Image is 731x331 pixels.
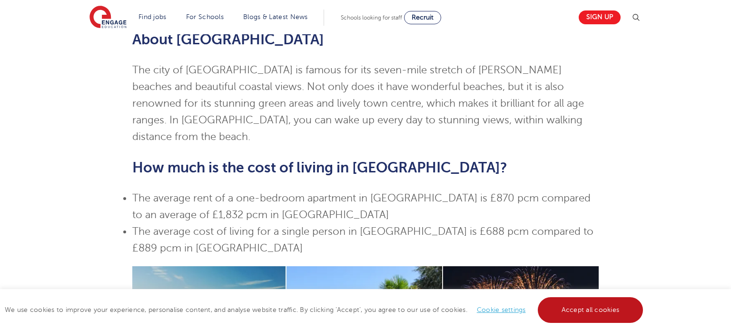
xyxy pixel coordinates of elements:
[132,31,324,48] strong: About [GEOGRAPHIC_DATA]
[243,13,308,20] a: Blogs & Latest News
[477,306,526,313] a: Cookie settings
[132,226,593,254] span: The average cost of living for a single person in [GEOGRAPHIC_DATA] is £688 pcm compared to £889 ...
[538,297,643,323] a: Accept all cookies
[89,6,127,30] img: Engage Education
[5,306,645,313] span: We use cookies to improve your experience, personalise content, and analyse website traffic. By c...
[132,192,591,221] span: The average rent of a one-bedroom apartment in [GEOGRAPHIC_DATA] is £870 pcm compared to an avera...
[579,10,621,24] a: Sign up
[132,160,507,176] strong: How much is the cost of living in [GEOGRAPHIC_DATA]?
[341,14,402,21] span: Schools looking for staff
[412,14,434,21] span: Recruit
[138,13,167,20] a: Find jobs
[132,64,584,142] span: The city of [GEOGRAPHIC_DATA] is famous for its seven-mile stretch of [PERSON_NAME] beaches and b...
[404,11,441,24] a: Recruit
[186,13,224,20] a: For Schools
